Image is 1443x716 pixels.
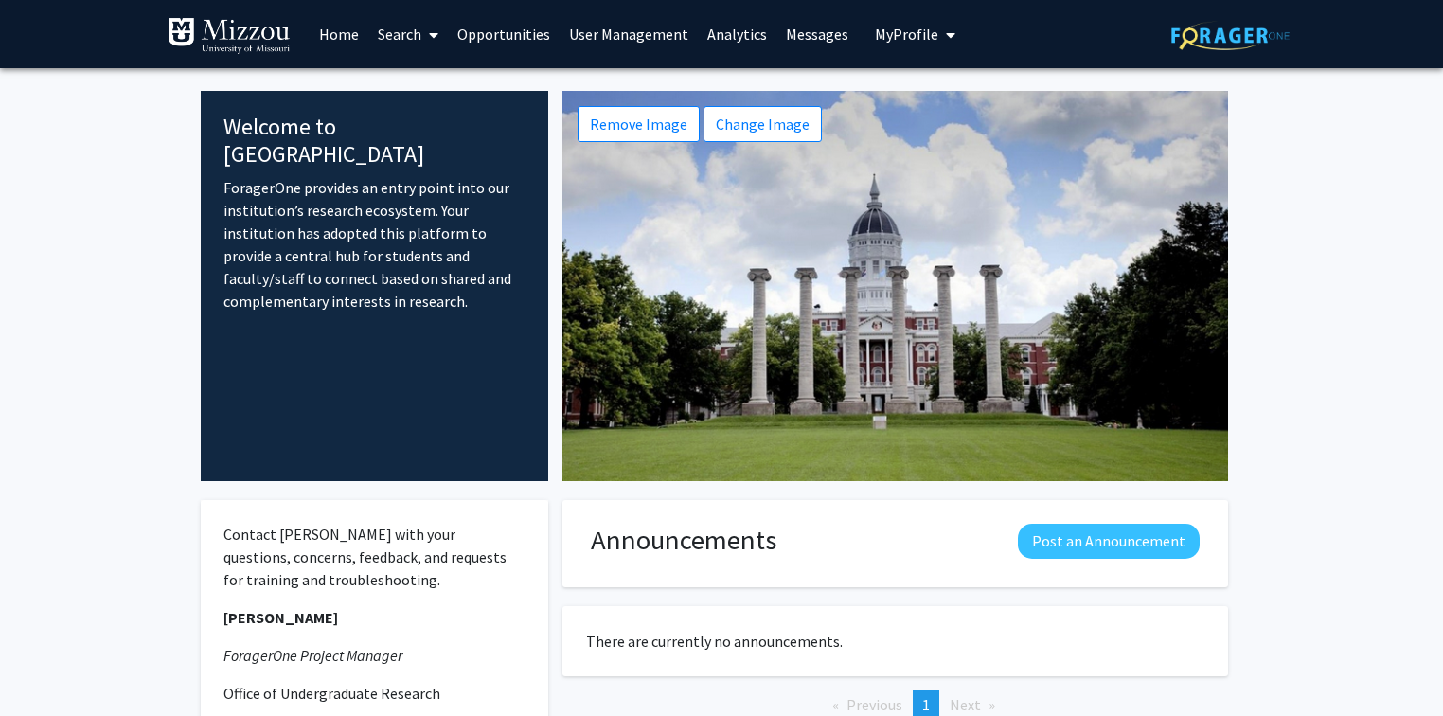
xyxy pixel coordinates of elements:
p: ForagerOne provides an entry point into our institution’s research ecosystem. Your institution ha... [223,176,526,313]
span: My Profile [875,25,938,44]
button: Post an Announcement [1018,524,1200,559]
h4: Welcome to [GEOGRAPHIC_DATA] [223,114,526,169]
span: Previous [846,695,902,714]
span: Next [950,695,981,714]
a: Opportunities [448,1,560,67]
a: User Management [560,1,698,67]
p: There are currently no announcements. [586,630,1204,653]
a: Search [368,1,448,67]
span: 1 [922,695,930,714]
img: Cover Image [562,91,1228,481]
iframe: Chat [14,631,80,702]
a: Home [310,1,368,67]
a: Messages [776,1,858,67]
img: ForagerOne Logo [1171,21,1290,50]
img: University of Missouri Logo [168,17,291,55]
button: Change Image [704,106,822,142]
em: ForagerOne Project Manager [223,646,402,665]
strong: [PERSON_NAME] [223,608,338,627]
button: Remove Image [578,106,700,142]
p: Contact [PERSON_NAME] with your questions, concerns, feedback, and requests for training and trou... [223,523,526,591]
p: Office of Undergraduate Research [223,682,526,705]
a: Analytics [698,1,776,67]
h1: Announcements [591,524,776,557]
